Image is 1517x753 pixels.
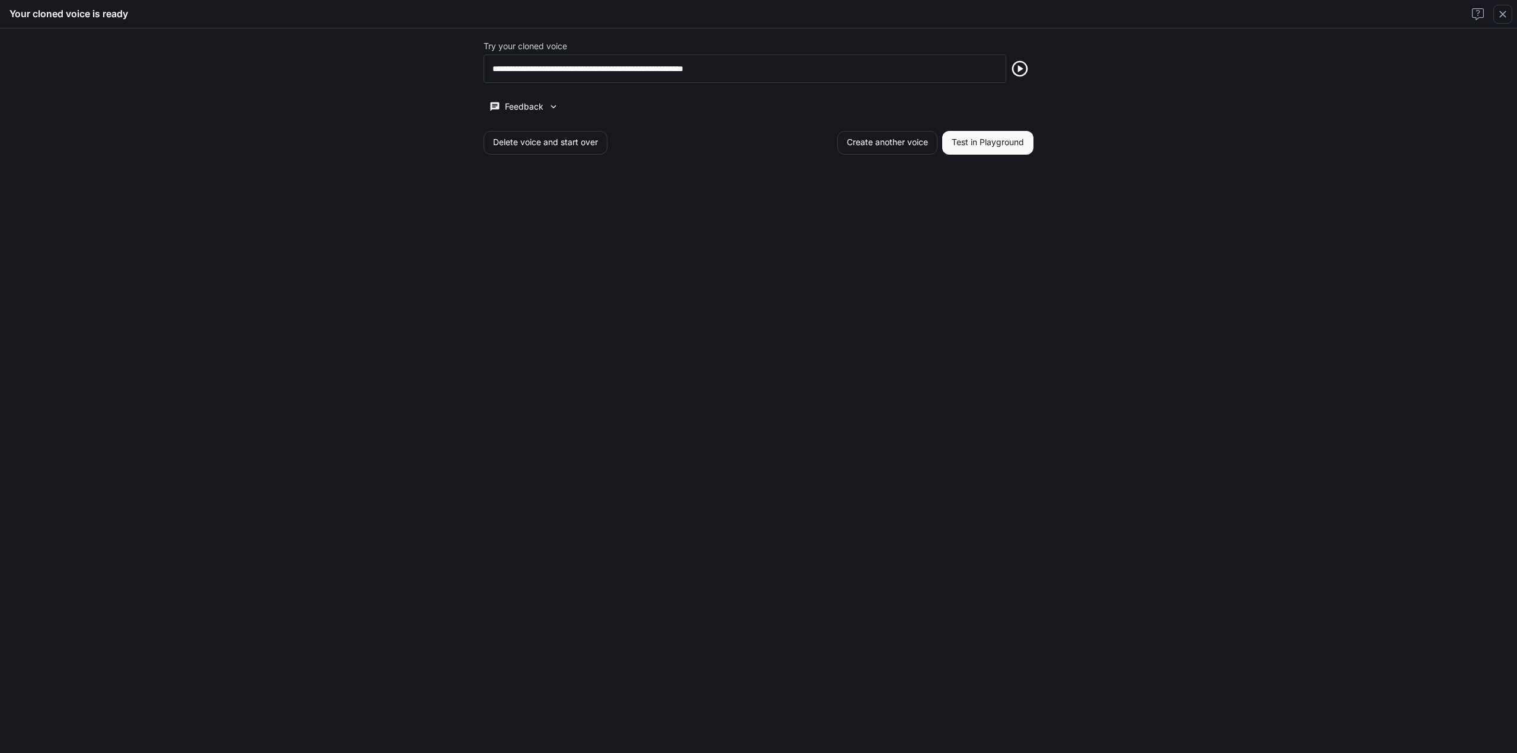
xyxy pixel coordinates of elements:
button: Feedback [484,97,564,117]
h5: Your cloned voice is ready [9,7,128,20]
button: Test in Playground [942,131,1033,155]
p: Try your cloned voice [484,42,567,50]
button: Create another voice [837,131,937,155]
a: Contact support [1467,4,1489,25]
button: Delete voice and start over [484,131,607,155]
